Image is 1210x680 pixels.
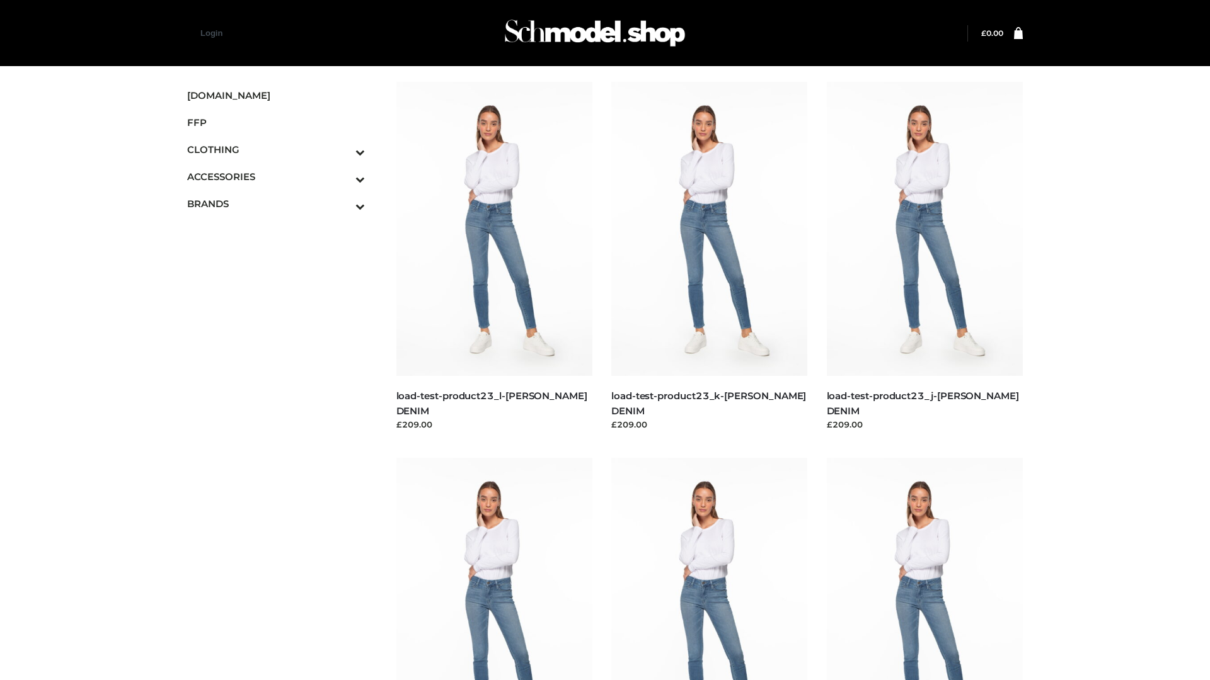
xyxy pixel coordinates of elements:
a: BRANDSToggle Submenu [187,190,365,217]
a: Login [200,28,222,38]
a: load-test-product23_j-[PERSON_NAME] DENIM [827,390,1019,416]
a: ACCESSORIESToggle Submenu [187,163,365,190]
bdi: 0.00 [981,28,1003,38]
button: Toggle Submenu [321,190,365,217]
a: £0.00 [981,28,1003,38]
button: Toggle Submenu [321,163,365,190]
a: [DOMAIN_NAME] [187,82,365,109]
span: BRANDS [187,196,365,211]
div: £209.00 [611,418,808,431]
span: £ [981,28,986,38]
span: FFP [187,115,365,130]
img: Schmodel Admin 964 [500,8,689,58]
div: £209.00 [396,418,593,431]
span: [DOMAIN_NAME] [187,88,365,103]
a: load-test-product23_k-[PERSON_NAME] DENIM [611,390,806,416]
span: ACCESSORIES [187,169,365,184]
button: Toggle Submenu [321,136,365,163]
span: CLOTHING [187,142,365,157]
a: FFP [187,109,365,136]
a: load-test-product23_l-[PERSON_NAME] DENIM [396,390,587,416]
a: CLOTHINGToggle Submenu [187,136,365,163]
div: £209.00 [827,418,1023,431]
